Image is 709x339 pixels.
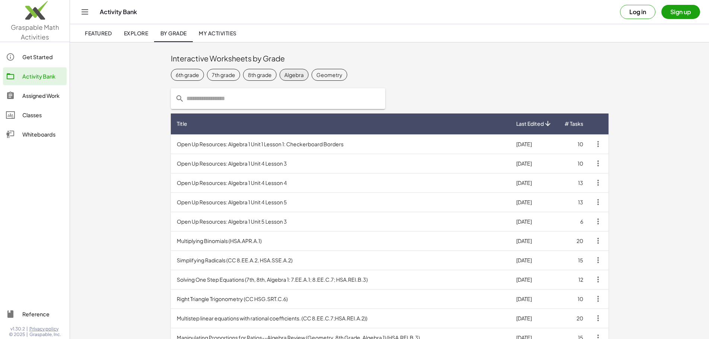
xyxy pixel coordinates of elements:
td: 12 [558,270,589,289]
div: Interactive Worksheets by Grade [171,53,609,64]
td: Right Triangle Trigonometry (CC HSG.SRT.C.6) [171,289,510,308]
span: My Activities [199,30,237,36]
td: [DATE] [510,270,558,289]
td: Open Up Resources: Algebra 1 Unit 4 Lesson 4 [171,173,510,192]
a: Whiteboards [3,125,67,143]
button: Log in [620,5,655,19]
div: 7th grade [212,71,235,79]
a: Privacy policy [29,326,61,332]
div: 6th grade [176,71,199,79]
i: prepended action [175,94,184,103]
div: 8th grade [248,71,272,79]
a: Get Started [3,48,67,66]
td: 20 [558,231,589,250]
td: Multistep linear equations with rational coefficients. (CC 8.EE.C.7;HSA.REI.A.2)) [171,308,510,328]
span: Graspable, Inc. [29,332,61,338]
div: Whiteboards [22,130,64,139]
span: # Tasks [565,120,583,128]
td: 10 [558,289,589,308]
a: Assigned Work [3,87,67,105]
td: 20 [558,308,589,328]
span: Last Edited [516,120,544,128]
span: © 2025 [9,332,25,338]
a: Classes [3,106,67,124]
td: [DATE] [510,192,558,212]
button: Sign up [661,5,700,19]
td: [DATE] [510,250,558,270]
td: 6 [558,212,589,231]
td: [DATE] [510,154,558,173]
td: 13 [558,192,589,212]
span: v1.30.2 [10,326,25,332]
button: Toggle navigation [79,6,91,18]
td: 15 [558,250,589,270]
td: [DATE] [510,308,558,328]
span: | [26,332,28,338]
td: Solving One Step Equations (7th, 8th, Algebra 1: 7.EE.A.1; 8.EE.C.7; HSA.REI.B.3) [171,270,510,289]
span: By Grade [160,30,186,36]
td: [DATE] [510,289,558,308]
div: Activity Bank [22,72,64,81]
div: Assigned Work [22,91,64,100]
td: Multiplying Binomials (HSA.APR.A.1) [171,231,510,250]
a: Activity Bank [3,67,67,85]
span: Featured [85,30,112,36]
span: Title [177,120,187,128]
div: Reference [22,310,64,319]
div: Geometry [316,71,342,79]
td: Simplifying Radicals (CC 8.EE.A.2, HSA.SSE.A.2) [171,250,510,270]
a: Reference [3,305,67,323]
td: Open Up Resources: Algebra 1 Unit 4 Lesson 5 [171,192,510,212]
td: 13 [558,173,589,192]
td: Open Up Resources: Algebra 1 Unit 1 Lesson 1: Checkerboard Borders [171,134,510,154]
td: Open Up Resources: Algebra 1 Unit 4 Lesson 3 [171,154,510,173]
td: [DATE] [510,212,558,231]
td: 10 [558,154,589,173]
span: Explore [124,30,148,36]
td: Open Up Resources: Algebra 1 Unit 5 Lesson 3 [171,212,510,231]
div: Classes [22,111,64,119]
span: | [26,326,28,332]
div: Get Started [22,52,64,61]
td: [DATE] [510,134,558,154]
td: [DATE] [510,231,558,250]
div: Algebra [284,71,304,79]
span: Graspable Math Activities [11,23,59,41]
td: [DATE] [510,173,558,192]
td: 10 [558,134,589,154]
